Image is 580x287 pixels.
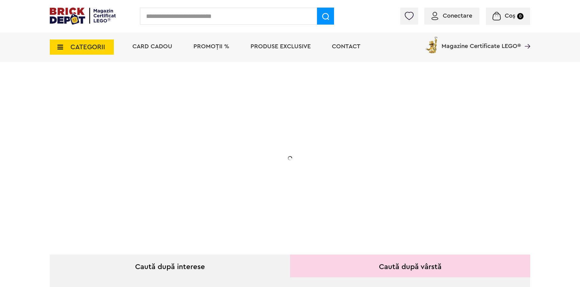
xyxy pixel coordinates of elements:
[193,43,229,50] a: PROMOȚII %
[251,43,311,50] a: Produse exclusive
[517,13,524,19] small: 0
[93,150,214,176] h2: La două seturi LEGO de adulți achiziționate din selecție! În perioada 12 - [DATE]!
[93,122,214,144] h1: 20% Reducere!
[332,43,360,50] a: Contact
[521,35,530,41] a: Magazine Certificate LEGO®
[50,255,290,277] div: Caută după interese
[443,13,472,19] span: Conectare
[442,35,521,49] span: Magazine Certificate LEGO®
[93,190,214,197] div: Explorează
[505,13,515,19] span: Coș
[132,43,172,50] a: Card Cadou
[432,13,472,19] a: Conectare
[70,44,105,50] span: CATEGORII
[290,255,530,277] div: Caută după vârstă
